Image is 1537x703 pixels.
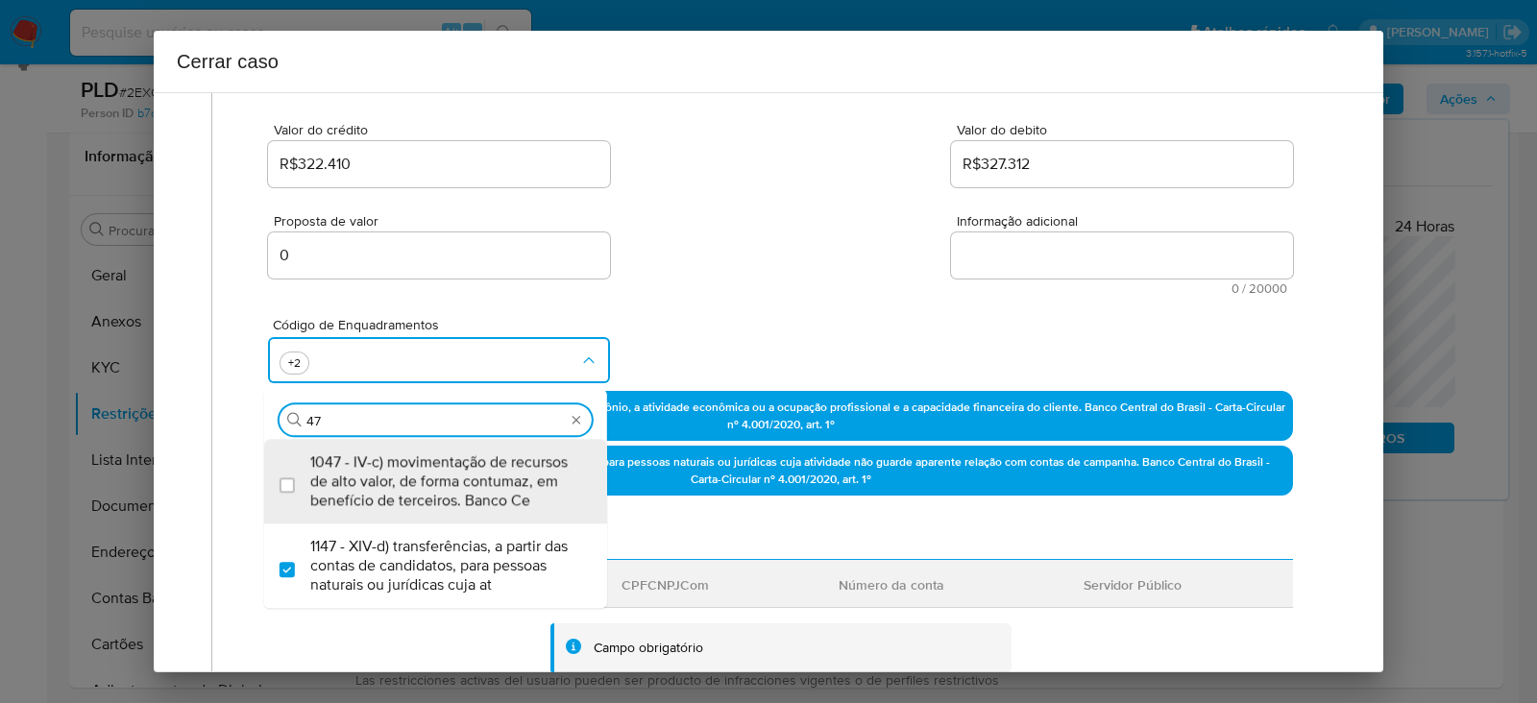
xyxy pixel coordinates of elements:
[284,354,305,371] span: +2
[274,214,616,229] span: Proposta de valor
[306,412,565,429] input: Procurar
[310,452,580,510] span: 1047 - IV-c) movimentação de recursos de alto valor, de forma contumaz, em benefício de terceiros...
[1061,561,1205,607] div: Servidor Público
[268,391,1293,441] p: 1045 IV-a) movimentação de recursos incompatível com o patrimônio, a atividade econômica ou a ocu...
[816,561,967,607] div: Número da conta
[598,561,732,607] div: CPFCNPJCom
[957,123,1299,137] span: Valor do debito
[594,639,703,658] div: Campo obrigatório
[264,439,607,608] ul: Código de Enquadramentos
[177,46,1360,77] h2: Cerrar caso
[273,318,615,331] span: Código de Enquadramentos
[957,282,1287,295] span: Máximo de 20000 caracteres
[957,214,1299,229] span: Informação adicional
[569,412,584,427] button: Excluir
[268,446,1293,496] p: 1147 XIV-d) transferências, a partir das contas de candidatos, para pessoas naturais ou jurídicas...
[280,351,309,375] button: mostrar mais 2
[274,123,616,137] span: Valor do crédito
[310,537,580,594] span: 1147 - XIV-d) transferências, a partir das contas de candidatos, para pessoas naturais ou jurídic...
